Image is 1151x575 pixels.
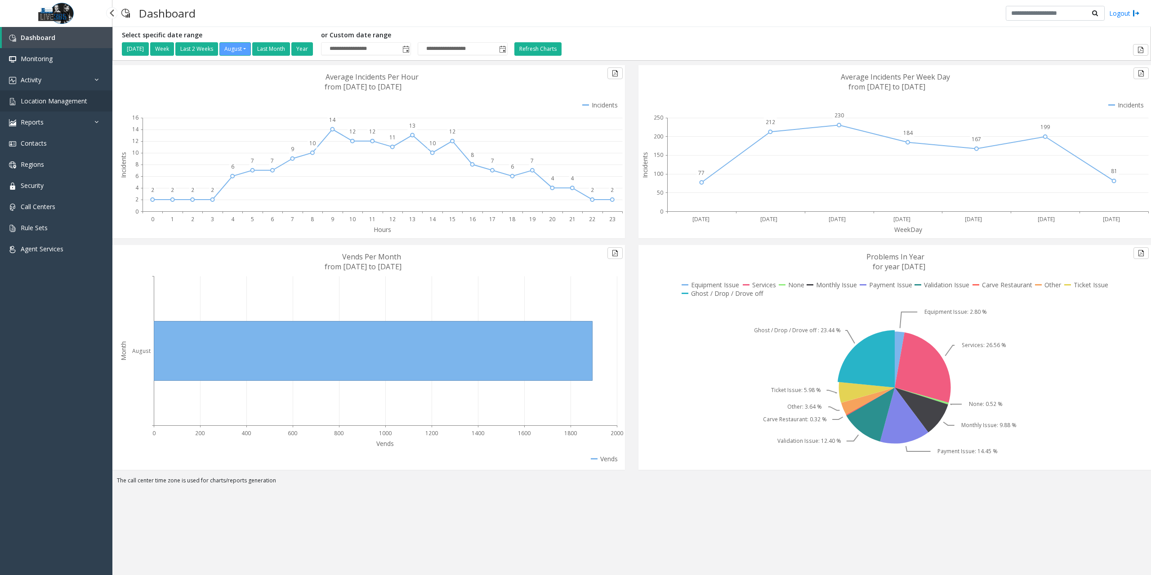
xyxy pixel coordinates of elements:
text: Payment Issue: 14.45 % [937,447,998,455]
text: [DATE] [965,215,982,223]
text: 17 [489,215,495,223]
text: 600 [288,429,297,437]
text: 0 [151,215,154,223]
text: 12 [389,215,396,223]
text: 250 [654,114,663,121]
text: 22 [589,215,595,223]
text: 230 [834,111,844,119]
button: Week [150,42,174,56]
text: 2 [591,186,594,194]
text: 8 [135,160,138,168]
text: 12 [132,137,138,145]
span: Toggle popup [401,43,410,55]
img: 'icon' [9,77,16,84]
span: Agent Services [21,245,63,253]
text: 6 [511,163,514,170]
text: 400 [241,429,251,437]
text: Problems In Year [866,252,924,262]
h5: or Custom date range [321,31,508,39]
button: Last Month [252,42,290,56]
text: Hours [374,225,391,234]
text: 5 [251,215,254,223]
span: Activity [21,76,41,84]
text: 199 [1040,123,1050,131]
text: 12 [369,128,375,135]
text: 6 [271,215,274,223]
text: from [DATE] to [DATE] [848,82,925,92]
text: 77 [698,169,705,177]
button: Year [291,42,313,56]
text: 10 [349,215,356,223]
text: 10 [429,139,436,147]
span: Contacts [21,139,47,147]
text: 18 [509,215,515,223]
text: 212 [766,118,775,126]
text: [DATE] [692,215,709,223]
text: [DATE] [760,215,777,223]
text: 184 [903,129,913,137]
span: Toggle popup [497,43,507,55]
div: The call center time zone is used for charts/reports generation [112,477,1151,489]
text: 2 [611,186,614,194]
text: 167 [972,135,981,143]
text: 10 [309,139,316,147]
text: 14 [329,116,336,124]
text: 3 [211,215,214,223]
text: 200 [654,133,663,140]
text: 4 [571,174,574,182]
img: pageIcon [121,2,130,24]
text: Incidents [641,152,649,178]
text: Carve Restaurant: 0.32 % [763,415,827,423]
text: 1800 [564,429,577,437]
text: Ghost / Drop / Drove off : 23.44 % [754,326,841,334]
img: 'icon' [9,140,16,147]
text: 8 [311,215,314,223]
text: from [DATE] to [DATE] [325,262,402,272]
text: 14 [429,215,436,223]
text: 2 [211,186,214,194]
button: Last 2 Weeks [175,42,218,56]
img: 'icon' [9,183,16,190]
text: [DATE] [1038,215,1055,223]
text: 0 [152,429,156,437]
a: Logout [1109,9,1140,18]
img: 'icon' [9,98,16,105]
text: 19 [529,215,535,223]
span: Regions [21,160,44,169]
button: Export to pdf [607,247,623,259]
img: 'icon' [9,161,16,169]
text: 8 [471,151,474,159]
button: Export to pdf [1133,67,1149,79]
text: 12 [349,128,356,135]
text: Month [119,341,128,361]
text: 2 [191,215,194,223]
text: 13 [409,215,415,223]
text: 10 [132,149,138,156]
span: Security [21,181,44,190]
img: 'icon' [9,225,16,232]
text: [DATE] [829,215,846,223]
text: Average Incidents Per Hour [326,72,419,82]
text: 0 [135,208,138,215]
text: 2 [171,186,174,194]
text: 2 [135,196,138,203]
span: Monitoring [21,54,53,63]
text: Other: 3.64 % [787,403,822,410]
text: 0 [660,208,663,215]
button: Export to pdf [1133,247,1149,259]
span: Reports [21,118,44,126]
text: 23 [609,215,616,223]
text: Vends Per Month [342,252,401,262]
button: Export to pdf [1133,44,1148,56]
text: Average Incidents Per Week Day [841,72,950,82]
text: 20 [549,215,555,223]
img: 'icon' [9,204,16,211]
text: Equipment Issue: 2.80 % [924,308,987,316]
text: 6 [135,172,138,180]
text: 2 [191,186,194,194]
h3: Dashboard [134,2,200,24]
span: Location Management [21,97,87,105]
text: 1600 [518,429,531,437]
text: Services: 26.56 % [962,341,1006,349]
text: 50 [657,189,663,196]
